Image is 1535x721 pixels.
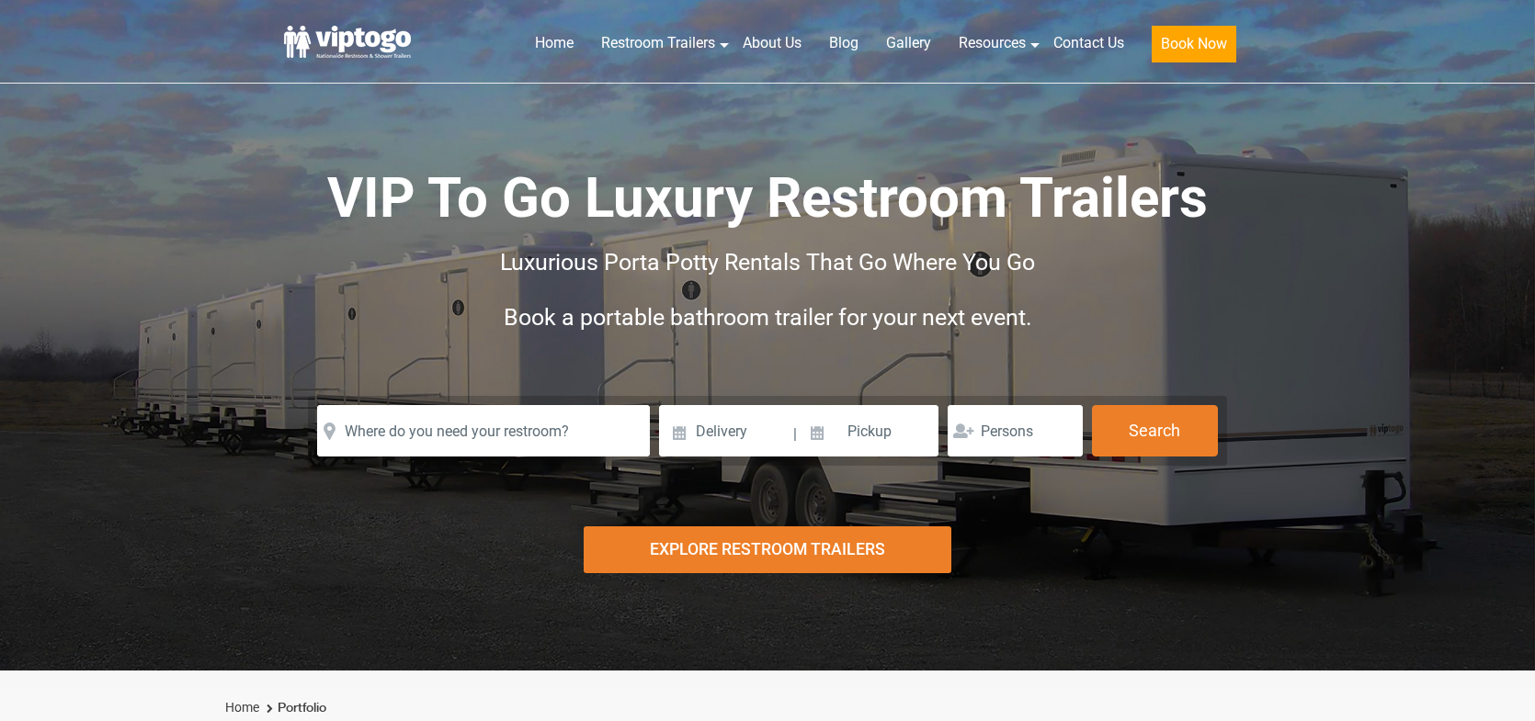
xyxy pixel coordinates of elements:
[659,405,790,456] input: Delivery
[584,526,952,573] div: Explore Restroom Trailers
[1040,23,1138,63] a: Contact Us
[504,304,1032,331] span: Book a portable bathroom trailer for your next event.
[587,23,729,63] a: Restroom Trailers
[799,405,938,456] input: Pickup
[225,700,259,715] a: Home
[1092,405,1218,456] button: Search
[945,23,1040,63] a: Resources
[521,23,587,63] a: Home
[729,23,815,63] a: About Us
[262,697,326,719] li: Portfolio
[1138,23,1250,73] a: Book Now
[317,405,650,456] input: Where do you need your restroom?
[872,23,945,63] a: Gallery
[793,405,797,464] span: |
[815,23,872,63] a: Blog
[948,405,1083,456] input: Persons
[500,249,1035,276] span: Luxurious Porta Potty Rentals That Go Where You Go
[327,165,1208,231] span: VIP To Go Luxury Restroom Trailers
[1152,26,1236,62] button: Book Now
